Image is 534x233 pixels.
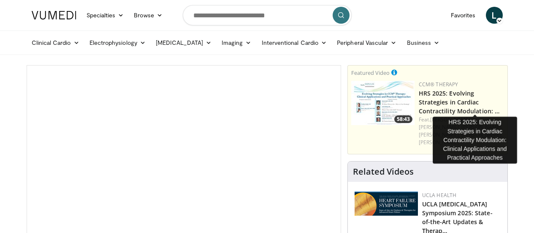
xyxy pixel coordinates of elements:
[402,34,445,51] a: Business
[419,81,458,88] a: CCM® Therapy
[353,167,414,177] h4: Related Videos
[446,7,481,24] a: Favorites
[217,34,257,51] a: Imaging
[32,11,76,19] img: VuMedi Logo
[419,131,460,138] a: [PERSON_NAME],
[419,123,460,131] a: [PERSON_NAME],
[394,115,412,123] span: 58:43
[355,192,418,216] img: 0682476d-9aca-4ba2-9755-3b180e8401f5.png.150x105_q85_autocrop_double_scale_upscale_version-0.2.png
[351,69,390,77] small: Featured Video
[351,81,415,125] a: 58:43
[419,89,500,115] a: HRS 2025: Evolving Strategies in Cardiac Contractility Modulation: …
[419,139,459,146] a: [PERSON_NAME]
[183,5,352,25] input: Search topics, interventions
[422,192,457,199] a: UCLA Health
[419,116,504,146] div: Feat.
[486,7,503,24] a: L
[84,34,151,51] a: Electrophysiology
[430,116,472,123] a: [PERSON_NAME],
[433,117,517,164] div: HRS 2025: Evolving Strategies in Cardiac Contractility Modulation: Clinical Applications and Prac...
[351,81,415,125] img: 3f694bbe-f46e-4e2a-ab7b-fff0935bbb6c.150x105_q85_crop-smart_upscale.jpg
[257,34,332,51] a: Interventional Cardio
[81,7,129,24] a: Specialties
[129,7,168,24] a: Browse
[151,34,217,51] a: [MEDICAL_DATA]
[27,34,84,51] a: Clinical Cardio
[332,34,401,51] a: Peripheral Vascular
